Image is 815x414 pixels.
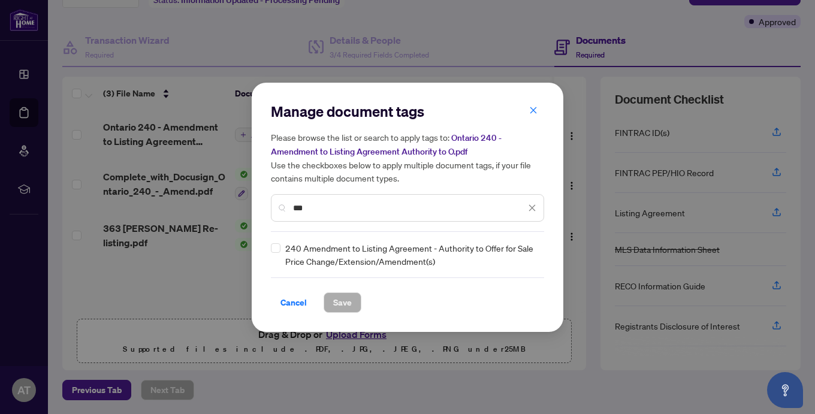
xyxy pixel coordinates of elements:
[271,292,316,313] button: Cancel
[285,241,537,268] span: 240 Amendment to Listing Agreement - Authority to Offer for Sale Price Change/Extension/Amendment(s)
[767,372,803,408] button: Open asap
[280,293,307,312] span: Cancel
[271,132,502,157] span: Ontario 240 - Amendment to Listing Agreement Authority to O.pdf
[271,102,544,121] h2: Manage document tags
[529,106,538,114] span: close
[528,204,536,212] span: close
[271,131,544,185] h5: Please browse the list or search to apply tags to: Use the checkboxes below to apply multiple doc...
[324,292,361,313] button: Save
